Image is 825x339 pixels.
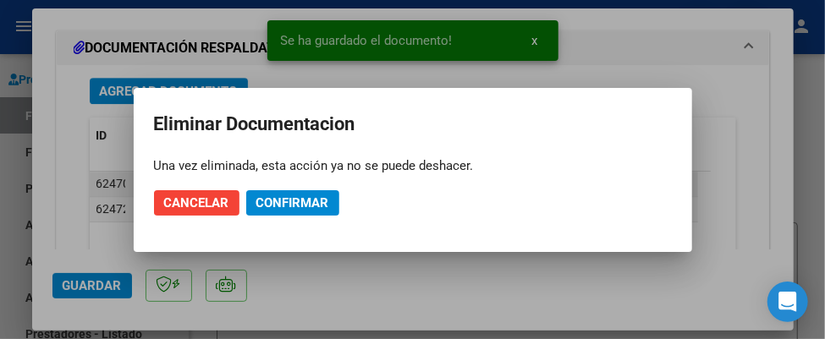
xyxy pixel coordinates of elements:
[154,108,672,140] h2: Eliminar Documentacion
[154,157,672,174] div: Una vez eliminada, esta acción ya no se puede deshacer.
[246,190,339,216] button: Confirmar
[256,195,329,211] span: Confirmar
[767,282,808,322] div: Open Intercom Messenger
[154,190,239,216] button: Cancelar
[164,195,229,211] span: Cancelar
